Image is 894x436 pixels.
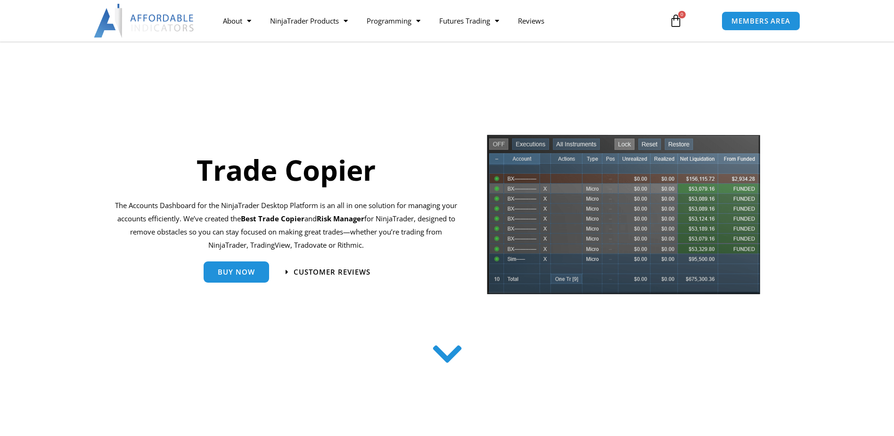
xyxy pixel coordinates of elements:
strong: Risk Manager [317,214,364,223]
h1: Trade Copier [115,150,458,190]
span: Buy Now [218,268,255,276]
span: MEMBERS AREA [731,17,790,25]
a: Buy Now [204,261,269,283]
p: The Accounts Dashboard for the NinjaTrader Desktop Platform is an all in one solution for managin... [115,199,458,252]
span: 0 [678,11,686,18]
img: LogoAI | Affordable Indicators – NinjaTrader [94,4,195,38]
a: About [213,10,261,32]
a: Customer Reviews [286,268,370,276]
b: Best Trade Copier [241,214,304,223]
a: Programming [357,10,430,32]
a: 0 [655,7,697,34]
a: Reviews [509,10,554,32]
a: Futures Trading [430,10,509,32]
span: Customer Reviews [294,268,370,276]
a: NinjaTrader Products [261,10,357,32]
img: tradecopier | Affordable Indicators – NinjaTrader [486,134,761,302]
a: MEMBERS AREA [722,11,800,31]
nav: Menu [213,10,658,32]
